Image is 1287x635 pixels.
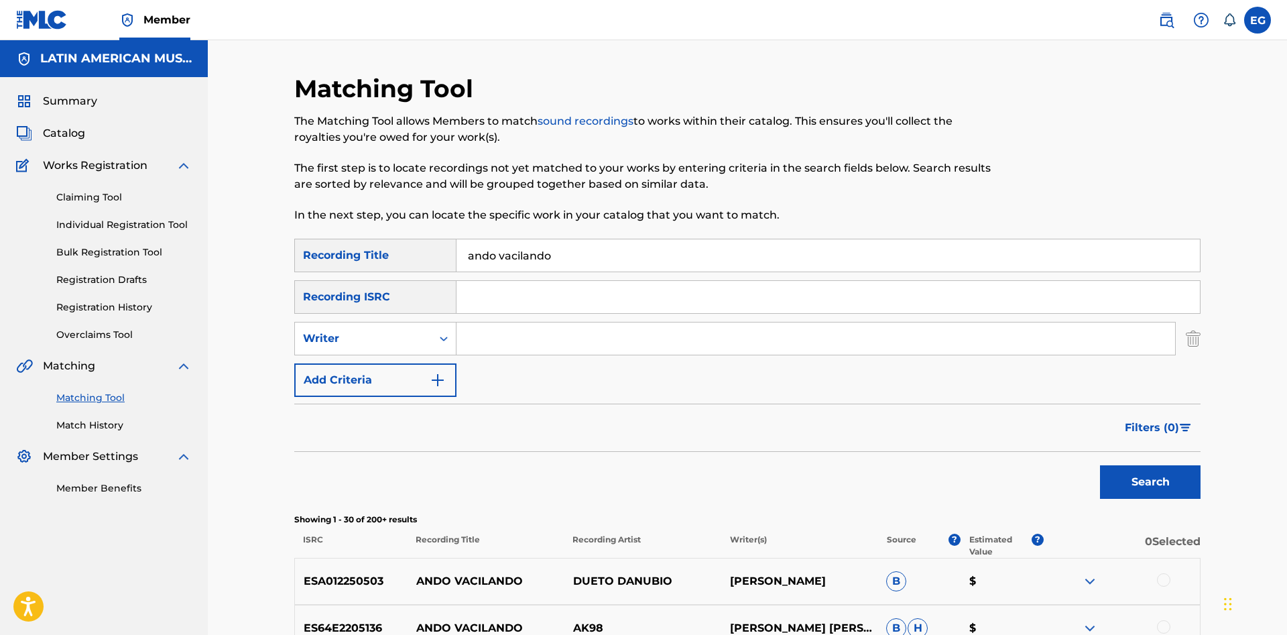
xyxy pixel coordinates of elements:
a: Matching Tool [56,391,192,405]
div: Help [1188,7,1215,34]
p: The Matching Tool allows Members to match to works within their catalog. This ensures you'll coll... [294,113,992,146]
img: Top Rightsholder [119,12,135,28]
p: 0 Selected [1044,534,1201,558]
img: Accounts [16,51,32,67]
img: search [1158,12,1174,28]
img: Summary [16,93,32,109]
p: ANDO VACILANDO [408,573,564,589]
span: ? [1032,534,1044,546]
iframe: Resource Center [1249,418,1287,530]
button: Add Criteria [294,363,456,397]
button: Filters (0) [1117,411,1201,445]
p: [PERSON_NAME] [721,573,877,589]
img: Member Settings [16,449,32,465]
a: Claiming Tool [56,190,192,205]
a: Member Benefits [56,481,192,496]
p: Recording Artist [564,534,721,558]
div: Notifications [1223,13,1236,27]
a: Bulk Registration Tool [56,245,192,259]
span: Catalog [43,125,85,141]
img: expand [176,158,192,174]
a: Individual Registration Tool [56,218,192,232]
span: ? [948,534,961,546]
form: Search Form [294,239,1201,506]
img: Catalog [16,125,32,141]
p: The first step is to locate recordings not yet matched to your works by entering criteria in the ... [294,160,992,192]
span: Works Registration [43,158,147,174]
div: Writer [303,331,424,347]
p: Source [887,534,916,558]
p: ISRC [294,534,407,558]
a: Match History [56,418,192,432]
img: expand [176,449,192,465]
h5: LATIN AMERICAN MUSIC CO., INC. [40,51,192,66]
img: Matching [16,358,33,374]
a: CatalogCatalog [16,125,85,141]
a: Public Search [1153,7,1180,34]
div: Drag [1224,584,1232,624]
img: 9d2ae6d4665cec9f34b9.svg [430,372,446,388]
a: sound recordings [538,115,633,127]
p: Showing 1 - 30 of 200+ results [294,514,1201,526]
p: Writer(s) [721,534,877,558]
p: DUETO DANUBIO [564,573,721,589]
p: $ [961,573,1044,589]
span: Member Settings [43,449,138,465]
p: ESA012250503 [295,573,408,589]
button: Search [1100,465,1201,499]
a: Registration Drafts [56,273,192,287]
img: Works Registration [16,158,34,174]
img: MLC Logo [16,10,68,30]
img: expand [176,358,192,374]
p: Estimated Value [969,534,1031,558]
a: Registration History [56,300,192,314]
span: Matching [43,358,95,374]
a: SummarySummary [16,93,97,109]
span: Filters ( 0 ) [1125,420,1179,436]
span: Member [143,12,190,27]
img: help [1193,12,1209,28]
img: filter [1180,424,1191,432]
span: Summary [43,93,97,109]
h2: Matching Tool [294,74,480,104]
img: expand [1082,573,1098,589]
a: Overclaims Tool [56,328,192,342]
p: In the next step, you can locate the specific work in your catalog that you want to match. [294,207,992,223]
img: Delete Criterion [1186,322,1201,355]
span: B [886,571,906,591]
iframe: Chat Widget [1220,571,1287,635]
p: Recording Title [407,534,564,558]
div: User Menu [1244,7,1271,34]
